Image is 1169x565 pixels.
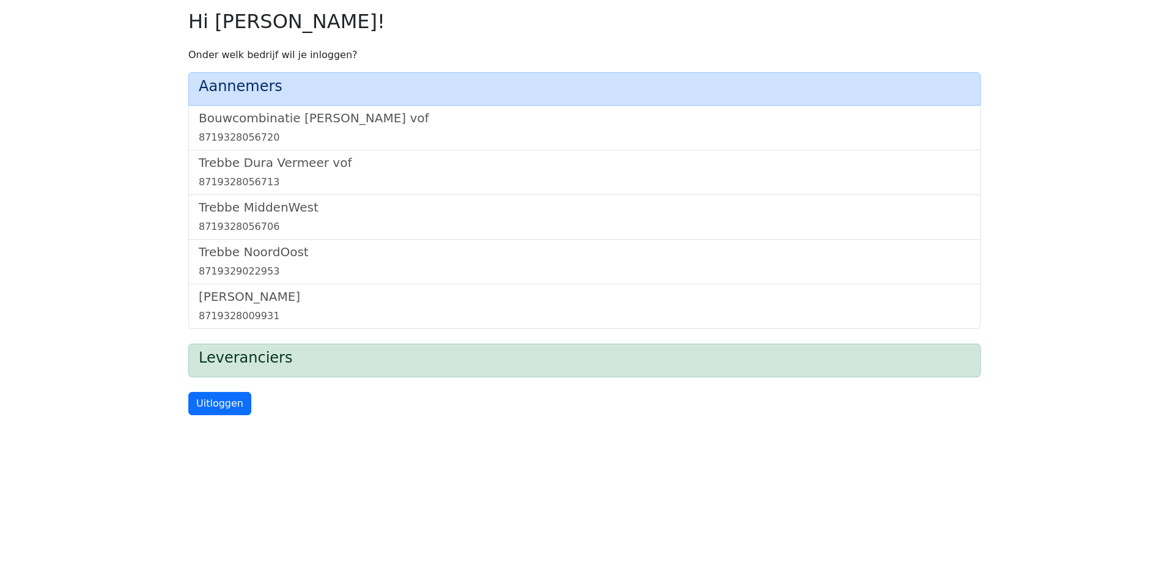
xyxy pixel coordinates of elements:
[199,111,970,145] a: Bouwcombinatie [PERSON_NAME] vof8719328056720
[199,264,970,279] div: 8719329022953
[199,289,970,304] h5: [PERSON_NAME]
[199,309,970,323] div: 8719328009931
[199,155,970,190] a: Trebbe Dura Vermeer vof8719328056713
[199,155,970,170] h5: Trebbe Dura Vermeer vof
[188,48,981,62] p: Onder welk bedrijf wil je inloggen?
[199,245,970,279] a: Trebbe NoordOost8719329022953
[188,10,981,33] h2: Hi [PERSON_NAME]!
[199,130,970,145] div: 8719328056720
[199,200,970,234] a: Trebbe MiddenWest8719328056706
[199,245,970,259] h5: Trebbe NoordOost
[199,111,970,125] h5: Bouwcombinatie [PERSON_NAME] vof
[199,289,970,323] a: [PERSON_NAME]8719328009931
[199,220,970,234] div: 8719328056706
[199,175,970,190] div: 8719328056713
[199,78,970,95] h4: Aannemers
[199,349,970,367] h4: Leveranciers
[199,200,970,215] h5: Trebbe MiddenWest
[188,392,251,415] a: Uitloggen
